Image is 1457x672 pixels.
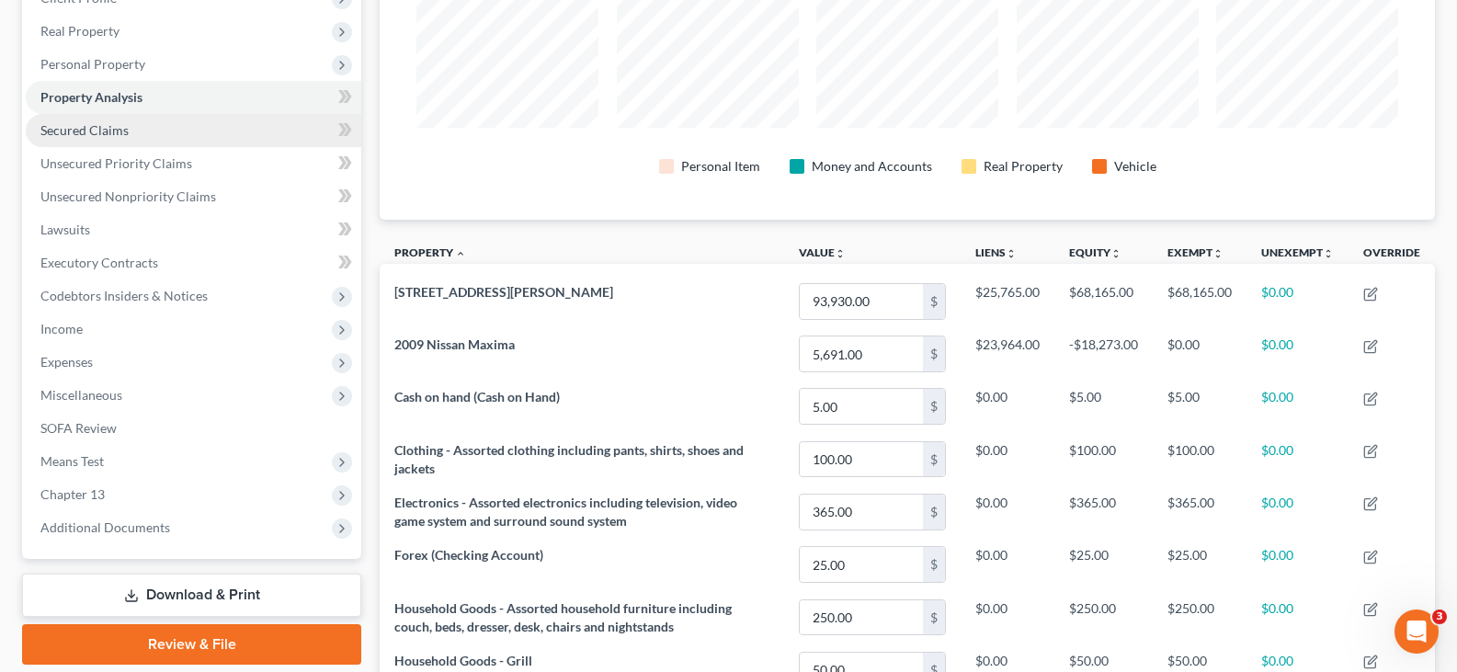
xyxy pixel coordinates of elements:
div: Personal Item [681,157,760,176]
div: Vehicle [1114,157,1156,176]
span: Additional Documents [40,519,170,535]
i: unfold_more [1006,248,1017,259]
td: $5.00 [1153,381,1246,433]
span: Forex (Checking Account) [394,547,543,563]
input: 0.00 [800,495,923,530]
input: 0.00 [800,442,923,477]
input: 0.00 [800,547,923,582]
td: $0.00 [1246,328,1349,381]
td: $5.00 [1054,381,1153,433]
td: $0.00 [961,433,1054,485]
td: $23,964.00 [961,328,1054,381]
a: Unsecured Priority Claims [26,147,361,180]
input: 0.00 [800,600,923,635]
span: [STREET_ADDRESS][PERSON_NAME] [394,284,613,300]
a: Review & File [22,624,361,665]
td: $0.00 [961,591,1054,644]
a: Liensunfold_more [975,245,1017,259]
td: $0.00 [1246,539,1349,591]
a: Valueunfold_more [799,245,846,259]
span: 2009 Nissan Maxima [394,336,515,352]
td: $365.00 [1153,485,1246,538]
div: $ [923,389,945,424]
td: $25.00 [1054,539,1153,591]
span: Household Goods - Assorted household furniture including couch, beds, dresser, desk, chairs and n... [394,600,732,634]
td: $68,165.00 [1054,275,1153,327]
a: Download & Print [22,574,361,617]
iframe: Intercom live chat [1394,609,1439,654]
span: Unsecured Priority Claims [40,155,192,171]
i: unfold_more [1323,248,1334,259]
span: Expenses [40,354,93,370]
td: $250.00 [1054,591,1153,644]
td: $250.00 [1153,591,1246,644]
span: Secured Claims [40,122,129,138]
td: $0.00 [1246,591,1349,644]
div: $ [923,336,945,371]
span: Income [40,321,83,336]
td: -$18,273.00 [1054,328,1153,381]
input: 0.00 [800,336,923,371]
td: $0.00 [1246,381,1349,433]
span: Real Property [40,23,120,39]
input: 0.00 [800,389,923,424]
span: Clothing - Assorted clothing including pants, shirts, shoes and jackets [394,442,744,476]
td: $365.00 [1054,485,1153,538]
a: Property expand_less [394,245,466,259]
i: unfold_more [835,248,846,259]
i: unfold_more [1212,248,1224,259]
a: Unexemptunfold_more [1261,245,1334,259]
td: $0.00 [1246,275,1349,327]
td: $0.00 [1153,328,1246,381]
span: Lawsuits [40,222,90,237]
a: Property Analysis [26,81,361,114]
td: $0.00 [961,539,1054,591]
span: Cash on hand (Cash on Hand) [394,389,560,404]
div: Money and Accounts [812,157,932,176]
div: $ [923,495,945,530]
span: Electronics - Assorted electronics including television, video game system and surround sound system [394,495,737,529]
td: $100.00 [1153,433,1246,485]
td: $25.00 [1153,539,1246,591]
a: Equityunfold_more [1069,245,1121,259]
span: Unsecured Nonpriority Claims [40,188,216,204]
div: Real Property [984,157,1063,176]
span: Chapter 13 [40,486,105,502]
i: unfold_more [1110,248,1121,259]
th: Override [1349,234,1435,276]
td: $25,765.00 [961,275,1054,327]
td: $100.00 [1054,433,1153,485]
span: Household Goods - Grill [394,653,532,668]
span: SOFA Review [40,420,117,436]
i: expand_less [455,248,466,259]
td: $68,165.00 [1153,275,1246,327]
td: $0.00 [1246,485,1349,538]
td: $0.00 [961,381,1054,433]
span: Means Test [40,453,104,469]
span: Executory Contracts [40,255,158,270]
a: Unsecured Nonpriority Claims [26,180,361,213]
td: $0.00 [1246,433,1349,485]
a: Lawsuits [26,213,361,246]
a: Executory Contracts [26,246,361,279]
span: Miscellaneous [40,387,122,403]
a: Exemptunfold_more [1167,245,1224,259]
div: $ [923,600,945,635]
span: 3 [1432,609,1447,624]
div: $ [923,284,945,319]
div: $ [923,547,945,582]
div: $ [923,442,945,477]
input: 0.00 [800,284,923,319]
a: Secured Claims [26,114,361,147]
span: Property Analysis [40,89,142,105]
span: Personal Property [40,56,145,72]
a: SOFA Review [26,412,361,445]
span: Codebtors Insiders & Notices [40,288,208,303]
td: $0.00 [961,485,1054,538]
